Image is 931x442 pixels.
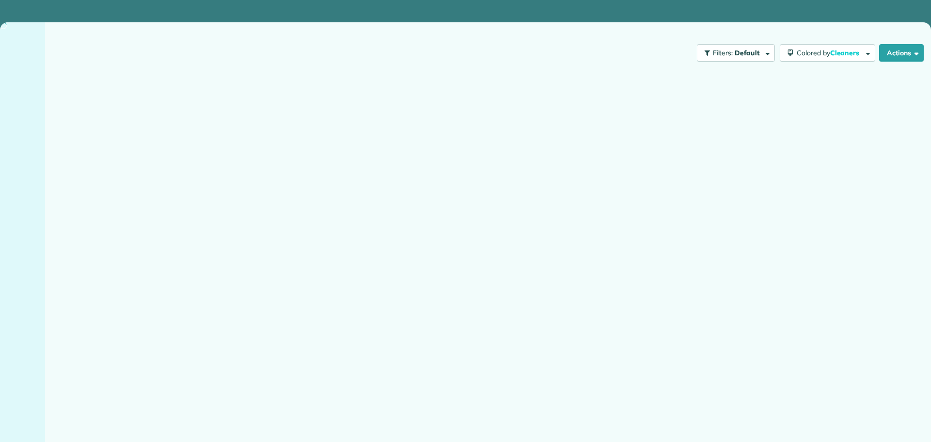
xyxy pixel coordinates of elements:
[713,49,733,57] span: Filters:
[797,49,863,57] span: Colored by
[697,44,775,62] button: Filters: Default
[830,49,861,57] span: Cleaners
[780,44,875,62] button: Colored byCleaners
[692,44,775,62] a: Filters: Default
[735,49,760,57] span: Default
[879,44,924,62] button: Actions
